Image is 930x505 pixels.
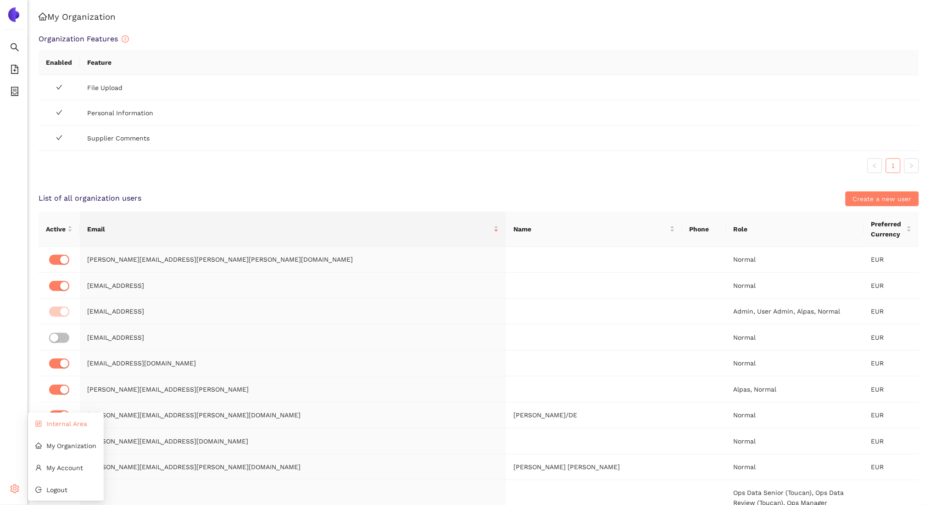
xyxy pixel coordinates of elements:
td: EUR [864,376,919,403]
td: Personal Information [80,101,919,126]
span: Name [513,224,668,234]
td: Normal [726,403,864,429]
span: Preferred Currency [871,219,905,239]
td: EUR [864,454,919,481]
td: [PERSON_NAME]/DE [506,403,682,429]
td: EUR [864,273,919,299]
th: this column's title is Name,this column is sortable [506,212,682,247]
span: home [35,443,42,449]
td: [EMAIL_ADDRESS][DOMAIN_NAME] [80,351,506,377]
td: Admin, User Admin, Alpas, Normal [726,299,864,325]
a: 1 [886,159,900,173]
span: logout [35,487,42,493]
td: Normal [726,325,864,351]
td: Normal [726,351,864,377]
span: right [909,163,914,168]
td: [PERSON_NAME][EMAIL_ADDRESS][PERSON_NAME][DOMAIN_NAME] [80,403,506,429]
td: [PERSON_NAME][EMAIL_ADDRESS][PERSON_NAME] [80,376,506,403]
li: Next Page [904,158,919,173]
th: Phone [682,212,726,247]
span: left [872,163,878,168]
td: Normal [726,247,864,273]
td: File Upload [80,75,919,101]
td: [EMAIL_ADDRESS] [80,325,506,351]
span: user [35,465,42,471]
span: Create a new user [853,194,912,204]
td: Normal [726,454,864,481]
td: EUR [864,247,919,273]
td: [EMAIL_ADDRESS] [80,299,506,325]
span: check [56,135,62,141]
button: Create a new user [846,191,919,206]
td: Normal [726,273,864,299]
span: check [56,109,62,116]
span: control [35,421,42,427]
th: this column's title is Preferred Currency,this column is sortable [864,212,919,247]
td: [PERSON_NAME] [PERSON_NAME] [506,454,682,481]
th: Role [726,212,864,247]
span: home [39,12,47,21]
h1: My Organization [39,11,919,23]
span: My Organization [46,442,96,449]
div: Organization Features [39,34,919,44]
th: Feature [80,50,919,75]
td: EUR [864,351,919,377]
span: search [10,39,19,58]
td: EUR [864,299,919,325]
span: container [10,84,19,102]
span: Email [87,224,492,234]
span: file-add [10,62,19,80]
li: Previous Page [868,158,882,173]
td: Alpas, Normal [726,376,864,403]
span: List of all organization users [39,193,141,203]
td: EUR [864,325,919,351]
td: [EMAIL_ADDRESS] [80,273,506,299]
th: Enabled [39,50,80,75]
td: [PERSON_NAME][EMAIL_ADDRESS][PERSON_NAME][DOMAIN_NAME] [80,454,506,481]
td: [PERSON_NAME][EMAIL_ADDRESS][PERSON_NAME][PERSON_NAME][DOMAIN_NAME] [80,247,506,273]
li: 1 [886,158,901,173]
span: My Account [46,464,83,471]
button: right [904,158,919,173]
span: Internal Area [46,420,87,427]
td: Normal [726,428,864,454]
td: Supplier Comments [80,126,919,151]
span: Active [46,224,66,234]
span: Logout [46,486,67,494]
th: this column's title is Active,this column is sortable [39,212,80,247]
span: info-circle [122,35,129,43]
span: setting [10,481,19,499]
td: EUR [864,428,919,454]
td: EUR [864,403,919,429]
button: left [868,158,882,173]
img: Logo [6,7,21,22]
span: check [56,84,62,90]
td: [PERSON_NAME][EMAIL_ADDRESS][DOMAIN_NAME] [80,428,506,454]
